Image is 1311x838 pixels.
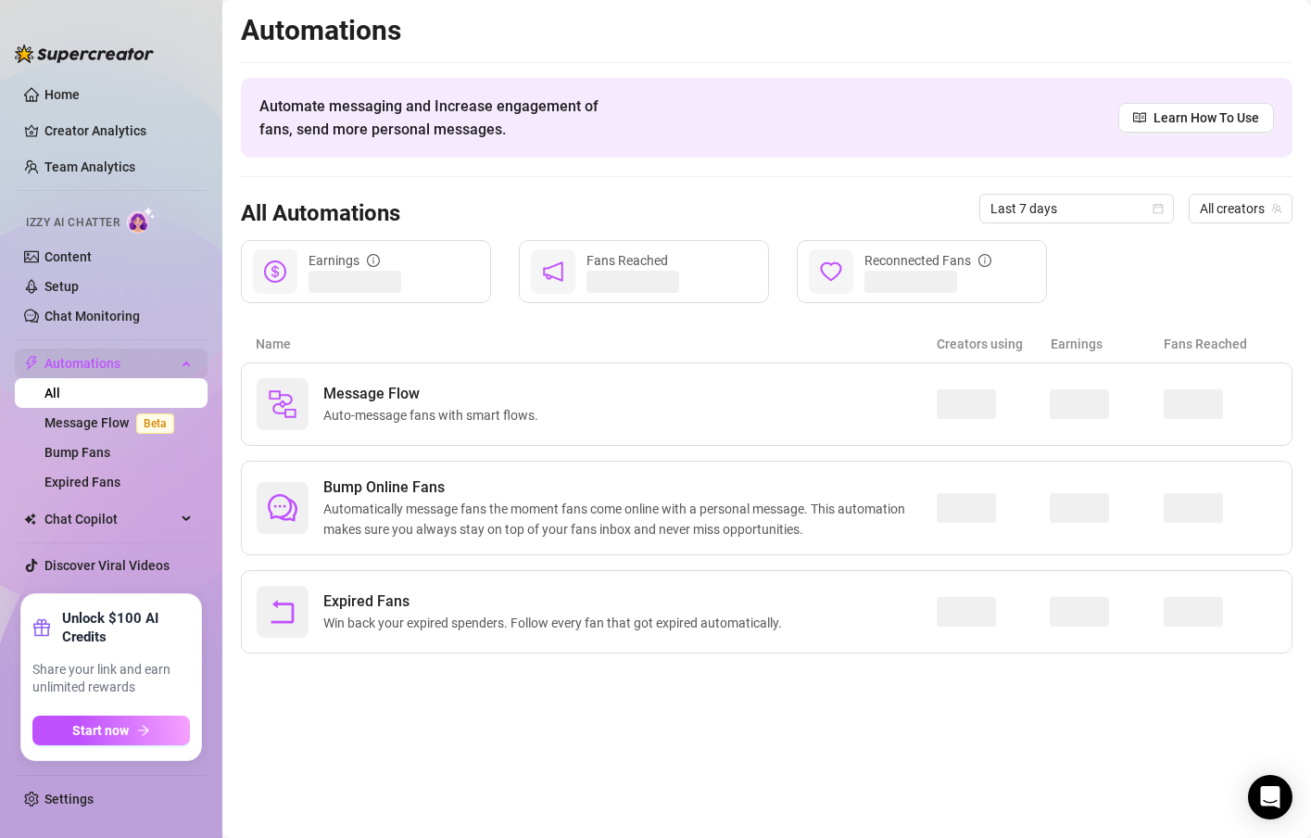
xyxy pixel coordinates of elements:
[32,618,51,637] span: gift
[367,254,380,267] span: info-circle
[542,260,564,283] span: notification
[15,44,154,63] img: logo-BBDzfeDw.svg
[937,334,1051,354] article: Creators using
[268,493,297,523] span: comment
[44,504,176,534] span: Chat Copilot
[820,260,842,283] span: heart
[44,558,170,573] a: Discover Viral Videos
[137,724,150,737] span: arrow-right
[32,716,190,745] button: Start nowarrow-right
[268,597,297,627] span: rollback
[256,334,937,354] article: Name
[44,386,60,400] a: All
[1248,775,1292,819] div: Open Intercom Messenger
[44,87,80,102] a: Home
[136,413,174,434] span: Beta
[268,389,297,419] img: svg%3e
[44,415,182,430] a: Message FlowBeta
[990,195,1163,222] span: Last 7 days
[44,475,120,489] a: Expired Fans
[1164,334,1278,354] article: Fans Reached
[44,792,94,806] a: Settings
[1200,195,1281,222] span: All creators
[24,356,39,371] span: thunderbolt
[259,95,616,141] span: Automate messaging and Increase engagement of fans, send more personal messages.
[323,613,789,633] span: Win back your expired spenders. Follow every fan that got expired automatically.
[309,250,380,271] div: Earnings
[32,661,190,697] span: Share your link and earn unlimited rewards
[323,476,937,499] span: Bump Online Fans
[44,279,79,294] a: Setup
[24,513,36,526] img: Chat Copilot
[44,249,92,264] a: Content
[1153,203,1164,214] span: calendar
[1153,108,1259,128] span: Learn How To Use
[1051,334,1165,354] article: Earnings
[241,199,400,229] h3: All Automations
[323,590,789,613] span: Expired Fans
[44,309,140,324] a: Chat Monitoring
[978,254,991,267] span: info-circle
[1133,111,1146,124] span: read
[26,214,120,232] span: Izzy AI Chatter
[241,13,1292,48] h2: Automations
[1118,103,1274,133] a: Learn How To Use
[1271,203,1282,214] span: team
[127,207,156,234] img: AI Chatter
[323,383,546,405] span: Message Flow
[44,349,176,378] span: Automations
[323,405,546,425] span: Auto-message fans with smart flows.
[44,116,193,146] a: Creator Analytics
[44,445,110,460] a: Bump Fans
[44,159,135,174] a: Team Analytics
[323,499,937,540] span: Automatically message fans the moment fans come online with a personal message. This automation m...
[62,609,190,646] strong: Unlock $100 AI Credits
[73,723,130,738] span: Start now
[586,253,668,268] span: Fans Reached
[864,250,991,271] div: Reconnected Fans
[264,260,286,283] span: dollar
